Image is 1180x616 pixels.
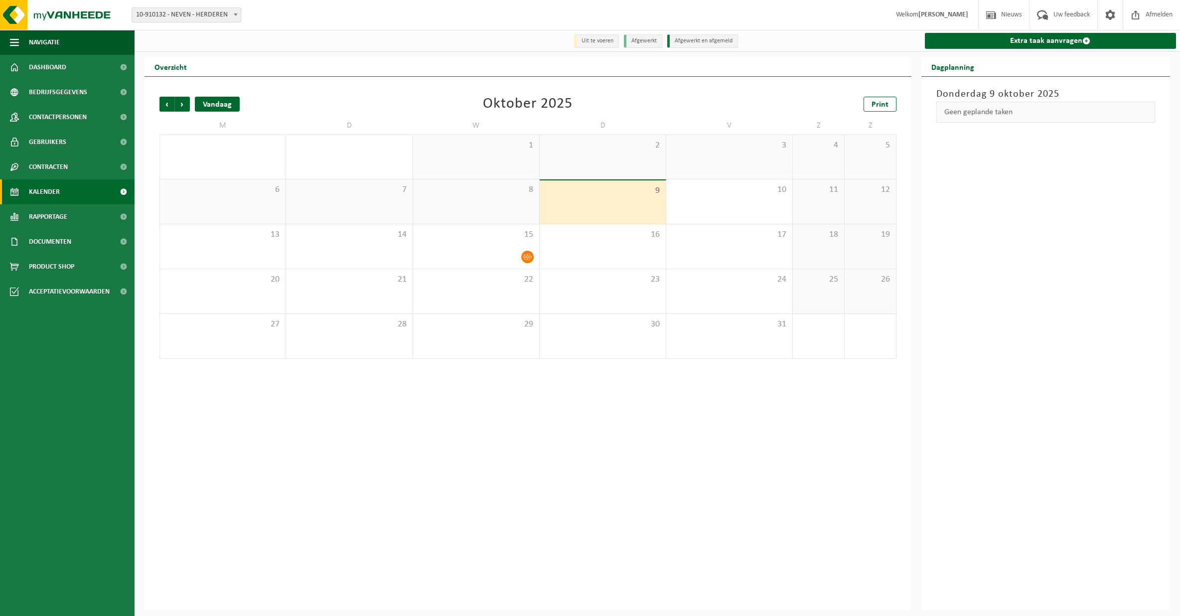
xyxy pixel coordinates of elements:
div: Geen geplande taken [936,102,1156,123]
span: Contracten [29,154,68,179]
span: 14 [291,229,407,240]
span: Rapportage [29,204,67,229]
span: 11 [798,184,839,195]
span: Dashboard [29,55,66,80]
span: 27 [165,319,281,330]
span: 9 [545,185,661,196]
span: 17 [671,229,787,240]
span: 5 [850,140,891,151]
strong: [PERSON_NAME] [918,11,968,18]
h2: Dagplanning [921,57,984,76]
span: Gebruikers [29,130,66,154]
td: V [666,117,793,135]
span: 1 [418,140,534,151]
span: 3 [671,140,787,151]
li: Uit te voeren [574,34,619,48]
span: Bedrijfsgegevens [29,80,87,105]
td: D [286,117,413,135]
span: Acceptatievoorwaarden [29,279,110,304]
a: Extra taak aanvragen [925,33,1177,49]
span: Product Shop [29,254,74,279]
span: 12 [850,184,891,195]
span: Vorige [159,97,174,112]
span: 6 [165,184,281,195]
span: 28 [291,319,407,330]
td: D [540,117,666,135]
span: 29 [418,319,534,330]
span: 10-910132 - NEVEN - HERDEREN [132,8,241,22]
span: 16 [545,229,661,240]
span: 10 [671,184,787,195]
li: Afgewerkt [624,34,662,48]
li: Afgewerkt en afgemeld [667,34,738,48]
span: 30 [545,319,661,330]
span: 4 [798,140,839,151]
td: Z [845,117,896,135]
h2: Overzicht [145,57,197,76]
h3: Donderdag 9 oktober 2025 [936,87,1156,102]
span: 20 [165,274,281,285]
span: 15 [418,229,534,240]
span: 18 [798,229,839,240]
div: Vandaag [195,97,240,112]
a: Print [864,97,896,112]
span: 25 [798,274,839,285]
span: 2 [545,140,661,151]
span: Documenten [29,229,71,254]
span: Kalender [29,179,60,204]
span: 26 [850,274,891,285]
td: Z [793,117,844,135]
span: 21 [291,274,407,285]
span: Navigatie [29,30,60,55]
span: 13 [165,229,281,240]
span: 24 [671,274,787,285]
span: Print [872,101,888,109]
span: Volgende [175,97,190,112]
span: 22 [418,274,534,285]
span: 10-910132 - NEVEN - HERDEREN [132,7,241,22]
span: 7 [291,184,407,195]
span: 19 [850,229,891,240]
td: M [159,117,286,135]
span: 31 [671,319,787,330]
td: W [413,117,540,135]
span: 8 [418,184,534,195]
span: 23 [545,274,661,285]
span: Contactpersonen [29,105,87,130]
div: Oktober 2025 [483,97,573,112]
